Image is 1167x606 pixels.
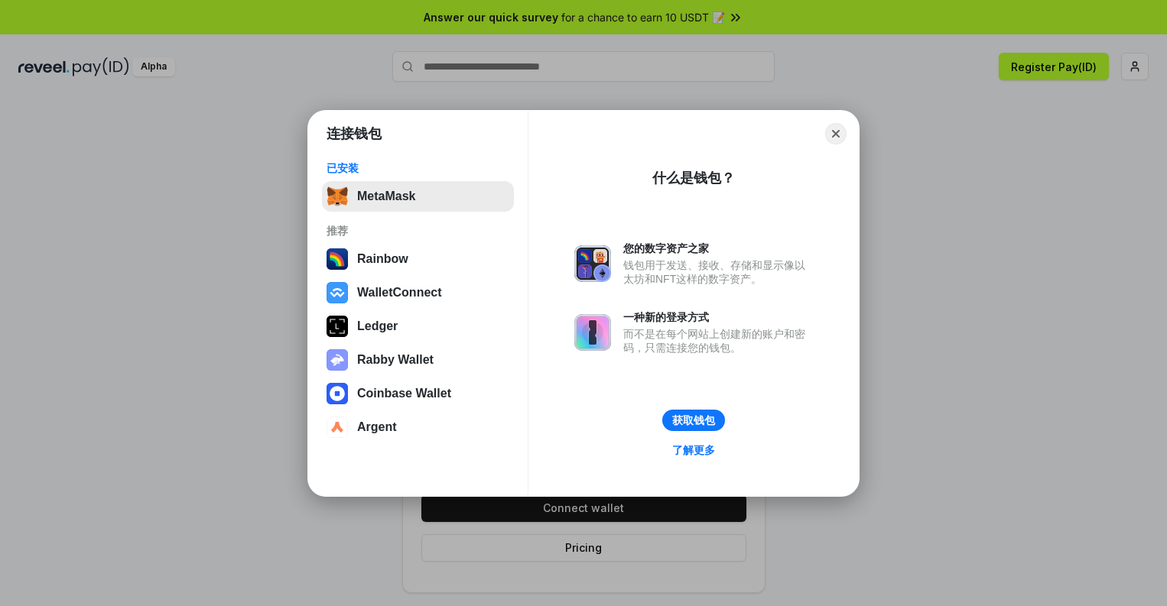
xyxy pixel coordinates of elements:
img: svg+xml,%3Csvg%20xmlns%3D%22http%3A%2F%2Fwww.w3.org%2F2000%2Fsvg%22%20fill%3D%22none%22%20viewBox... [327,349,348,371]
div: 了解更多 [672,443,715,457]
h1: 连接钱包 [327,125,382,143]
button: Close [825,123,847,144]
button: Rabby Wallet [322,345,514,375]
button: MetaMask [322,181,514,212]
div: 已安装 [327,161,509,175]
button: WalletConnect [322,277,514,308]
img: svg+xml,%3Csvg%20width%3D%2228%22%20height%3D%2228%22%20viewBox%3D%220%200%2028%2028%22%20fill%3D... [327,416,348,438]
div: 一种新的登录方式 [623,310,813,324]
img: svg+xml,%3Csvg%20xmlns%3D%22http%3A%2F%2Fwww.w3.org%2F2000%2Fsvg%22%20fill%3D%22none%22%20viewBox... [574,314,611,351]
img: svg+xml,%3Csvg%20fill%3D%22none%22%20height%3D%2233%22%20viewBox%3D%220%200%2035%2033%22%20width%... [327,186,348,207]
button: Ledger [322,311,514,342]
div: 获取钱包 [672,413,715,427]
div: WalletConnect [357,286,442,300]
img: svg+xml,%3Csvg%20width%3D%2228%22%20height%3D%2228%22%20viewBox%3D%220%200%2028%2028%22%20fill%3D... [327,282,348,303]
div: 您的数字资产之家 [623,241,813,255]
img: svg+xml,%3Csvg%20xmlns%3D%22http%3A%2F%2Fwww.w3.org%2F2000%2Fsvg%22%20fill%3D%22none%22%20viewBox... [574,245,611,282]
div: Rainbow [357,252,408,266]
button: Argent [322,412,514,442]
div: Argent [357,420,397,434]
div: Ledger [357,319,398,333]
img: svg+xml,%3Csvg%20width%3D%22120%22%20height%3D%22120%22%20viewBox%3D%220%200%20120%20120%22%20fil... [327,248,348,270]
div: Rabby Wallet [357,353,434,367]
div: 推荐 [327,224,509,238]
button: Rainbow [322,244,514,274]
button: 获取钱包 [662,410,725,431]
div: 钱包用于发送、接收、存储和显示像以太坊和NFT这样的数字资产。 [623,258,813,286]
button: Coinbase Wallet [322,378,514,409]
div: MetaMask [357,190,415,203]
div: 什么是钱包？ [652,169,735,187]
div: Coinbase Wallet [357,387,451,400]
div: 而不是在每个网站上创建新的账户和密码，只需连接您的钱包。 [623,327,813,355]
img: svg+xml,%3Csvg%20xmlns%3D%22http%3A%2F%2Fwww.w3.org%2F2000%2Fsvg%22%20width%3D%2228%22%20height%3... [327,316,348,337]
img: svg+xml,%3Csvg%20width%3D%2228%22%20height%3D%2228%22%20viewBox%3D%220%200%2028%2028%22%20fill%3D... [327,383,348,404]
a: 了解更多 [663,440,724,460]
